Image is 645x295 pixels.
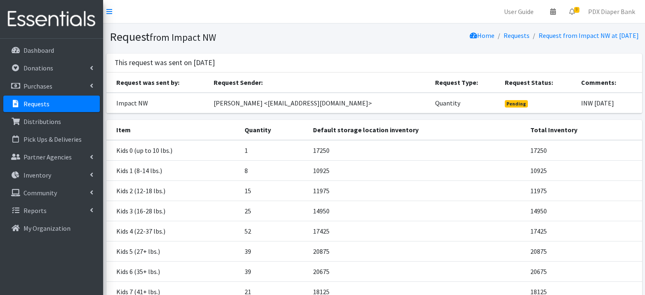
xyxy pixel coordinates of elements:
p: Reports [24,206,47,215]
td: 10925 [525,160,642,180]
a: Distributions [3,113,100,130]
td: Kids 0 (up to 10 lbs.) [106,140,240,161]
a: Requests [3,96,100,112]
a: Pick Ups & Deliveries [3,131,100,147]
a: Requests [504,31,530,40]
td: 14950 [308,201,525,221]
a: User Guide [497,3,540,20]
td: Kids 5 (27+ lbs.) [106,241,240,261]
td: INW [DATE] [576,93,642,113]
td: 17425 [308,221,525,241]
p: Purchases [24,82,52,90]
a: PDX Diaper Bank [581,3,642,20]
p: Requests [24,100,49,108]
td: Quantity [430,93,499,113]
a: Dashboard [3,42,100,59]
a: 9 [563,3,581,20]
td: 8 [240,160,308,180]
th: Request was sent by: [106,73,209,93]
span: Pending [505,100,528,108]
p: Dashboard [24,46,54,54]
td: 25 [240,201,308,221]
td: 17250 [308,140,525,161]
td: 20675 [308,261,525,281]
a: Request from Impact NW at [DATE] [539,31,639,40]
h1: Request [110,30,371,44]
td: Kids 6 (35+ lbs.) [106,261,240,281]
p: Partner Agencies [24,153,72,161]
td: 17250 [525,140,642,161]
td: 17425 [525,221,642,241]
p: Inventory [24,171,51,179]
h3: This request was sent on [DATE] [115,59,215,67]
td: 52 [240,221,308,241]
td: 20875 [308,241,525,261]
th: Request Sender: [209,73,430,93]
td: 20875 [525,241,642,261]
th: Default storage location inventory [308,120,525,140]
td: Kids 2 (12-18 lbs.) [106,180,240,201]
th: Quantity [240,120,308,140]
th: Comments: [576,73,642,93]
td: Kids 3 (16-28 lbs.) [106,201,240,221]
a: My Organization [3,220,100,236]
a: Community [3,185,100,201]
p: Donations [24,64,53,72]
p: Distributions [24,117,61,126]
a: Inventory [3,167,100,183]
td: Kids 1 (8-14 lbs.) [106,160,240,180]
td: 39 [240,261,308,281]
th: Total Inventory [525,120,642,140]
td: Kids 4 (22-37 lbs.) [106,221,240,241]
th: Item [106,120,240,140]
p: Pick Ups & Deliveries [24,135,82,143]
p: Community [24,189,57,197]
td: 10925 [308,160,525,180]
a: Reports [3,202,100,219]
th: Request Type: [430,73,499,93]
td: 15 [240,180,308,201]
small: from Impact NW [150,31,216,43]
a: Home [470,31,494,40]
td: 14950 [525,201,642,221]
td: 11975 [525,180,642,201]
td: 1 [240,140,308,161]
td: 20675 [525,261,642,281]
a: Purchases [3,78,100,94]
td: 11975 [308,180,525,201]
a: Donations [3,60,100,76]
p: My Organization [24,224,71,232]
span: 9 [574,7,579,13]
img: HumanEssentials [3,5,100,33]
td: [PERSON_NAME] <[EMAIL_ADDRESS][DOMAIN_NAME]> [209,93,430,113]
td: 39 [240,241,308,261]
a: Partner Agencies [3,149,100,165]
td: Impact NW [106,93,209,113]
th: Request Status: [500,73,577,93]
